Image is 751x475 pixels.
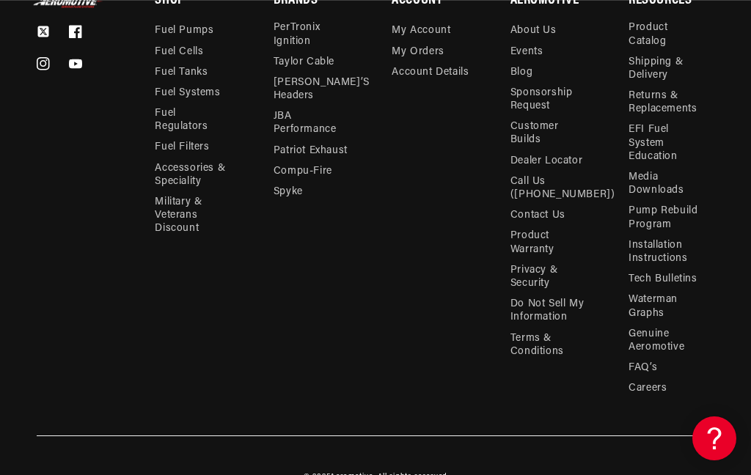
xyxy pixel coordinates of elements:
a: Customer Builds [510,117,585,150]
a: Military & Veterans Discount [155,192,240,240]
a: Accessories & Speciality [155,158,229,192]
a: Media Downloads [629,167,703,201]
a: Events [510,42,543,62]
a: PerTronix Ignition [274,21,348,51]
a: JBA Performance [274,106,348,140]
a: Careers [629,378,667,399]
a: Blog [510,62,532,83]
a: Privacy & Security [510,260,585,294]
a: Sponsorship Request [510,83,585,117]
a: [PERSON_NAME]’s Headers [274,73,370,106]
a: Fuel Cells [155,42,203,62]
a: Do Not Sell My Information [510,294,585,328]
a: About Us [510,24,557,41]
a: Returns & Replacements [629,86,703,119]
a: Waterman Graphs [629,290,703,323]
a: Shipping & Delivery [629,52,703,86]
a: My Orders [392,42,444,62]
a: Compu-Fire [274,161,332,182]
a: Fuel Pumps [155,24,213,41]
a: Account Details [392,62,469,83]
a: Dealer Locator [510,151,582,172]
a: Tech Bulletins [629,269,697,290]
a: My Account [392,24,450,41]
a: FAQ’s [629,358,657,378]
a: Fuel Filters [155,137,209,158]
a: Fuel Tanks [155,62,208,83]
a: Genuine Aeromotive [629,324,703,358]
a: Fuel Systems [155,83,220,103]
a: Call Us ([PHONE_NUMBER]) [510,172,615,205]
a: Spyke [274,182,303,202]
a: EFI Fuel System Education [629,119,703,167]
a: Installation Instructions [629,235,703,269]
a: Product Warranty [510,226,585,259]
a: Contact Us [510,205,565,226]
a: Fuel Regulators [155,103,229,137]
a: Terms & Conditions [510,328,596,362]
a: Pump Rebuild Program [629,201,703,235]
a: Patriot Exhaust [274,141,348,161]
a: Taylor Cable [274,52,334,73]
a: Product Catalog [629,21,703,51]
